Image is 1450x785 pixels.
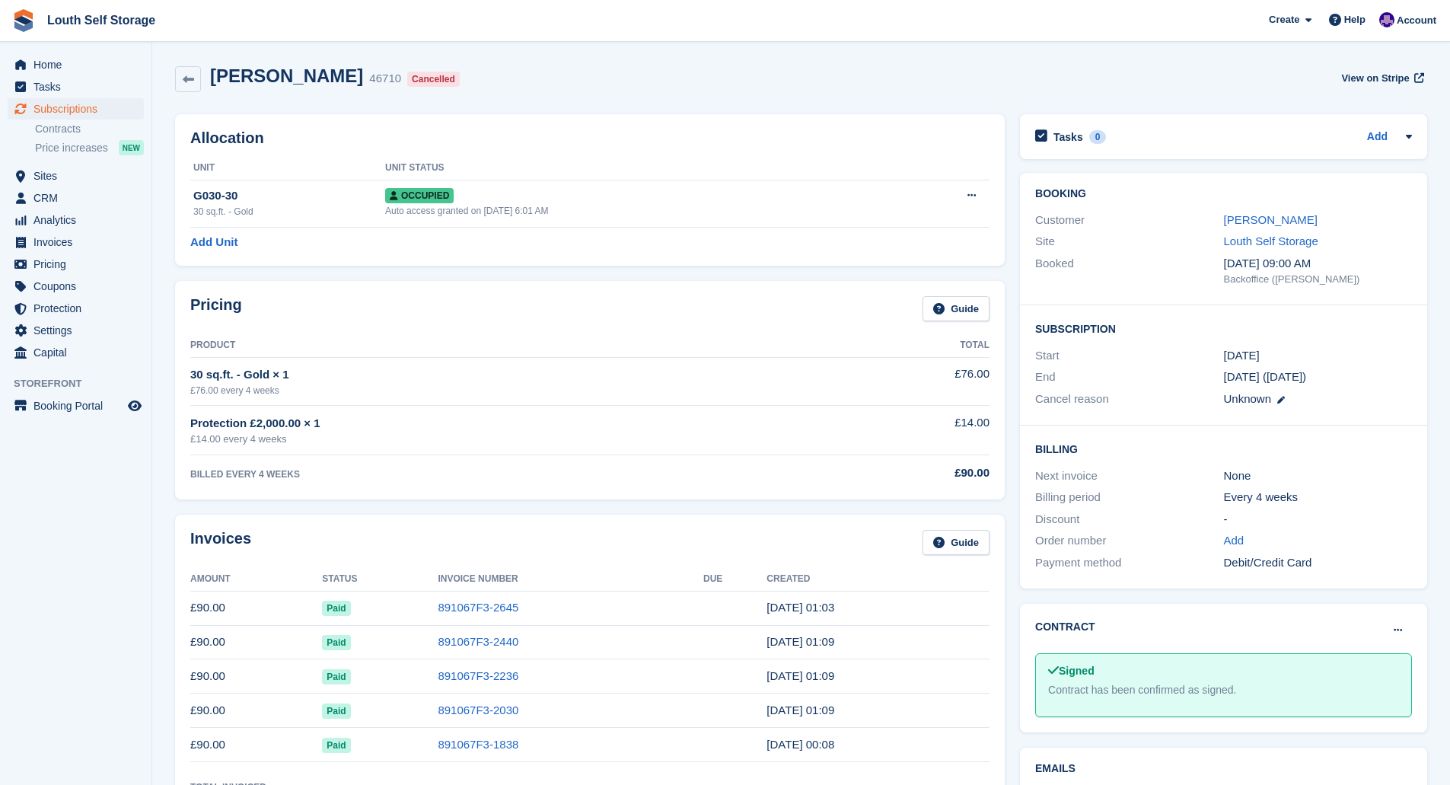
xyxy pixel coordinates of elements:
td: £76.00 [820,357,990,405]
span: CRM [33,187,125,209]
span: Paid [322,669,350,684]
td: £90.00 [190,591,322,625]
th: Created [766,567,990,592]
div: Backoffice ([PERSON_NAME]) [1224,272,1412,287]
div: Auto access granted on [DATE] 6:01 AM [385,204,891,218]
span: Analytics [33,209,125,231]
div: Billing period [1035,489,1223,506]
div: £14.00 every 4 weeks [190,432,820,447]
h2: [PERSON_NAME] [210,65,363,86]
div: Signed [1048,663,1399,679]
div: Order number [1035,532,1223,550]
a: menu [8,395,144,416]
div: Every 4 weeks [1224,489,1412,506]
div: Site [1035,233,1223,250]
td: £90.00 [190,659,322,694]
span: Price increases [35,141,108,155]
th: Invoice Number [438,567,703,592]
time: 2025-05-24 00:09:09 UTC [766,669,834,682]
img: stora-icon-8386f47178a22dfd0bd8f6a31ec36ba5ce8667c1dd55bd0f319d3a0aa187defe.svg [12,9,35,32]
div: 30 sq.ft. - Gold [193,205,385,219]
span: Protection [33,298,125,319]
th: Amount [190,567,322,592]
span: View on Stripe [1341,71,1409,86]
a: menu [8,320,144,341]
a: menu [8,254,144,275]
a: menu [8,76,144,97]
a: Preview store [126,397,144,415]
span: Pricing [33,254,125,275]
div: Next invoice [1035,467,1223,485]
a: [PERSON_NAME] [1224,213,1318,226]
div: Booked [1035,255,1223,287]
div: Customer [1035,212,1223,229]
img: Matthew Frith [1379,12,1394,27]
a: Contracts [35,122,144,136]
div: Cancel reason [1035,391,1223,408]
span: Settings [33,320,125,341]
span: Unknown [1224,392,1272,405]
time: 2025-06-21 00:09:06 UTC [766,635,834,648]
a: Louth Self Storage [41,8,161,33]
th: Status [322,567,438,592]
div: Start [1035,347,1223,365]
h2: Allocation [190,129,990,147]
th: Unit [190,156,385,180]
a: menu [8,187,144,209]
a: menu [8,165,144,187]
div: NEW [119,140,144,155]
span: Paid [322,738,350,753]
h2: Pricing [190,296,242,321]
span: Subscriptions [33,98,125,120]
h2: Emails [1035,763,1412,775]
th: Total [820,333,990,358]
th: Product [190,333,820,358]
span: Coupons [33,276,125,297]
a: Louth Self Storage [1224,235,1318,247]
div: 30 sq.ft. - Gold × 1 [190,366,820,384]
a: Add [1224,532,1244,550]
div: [DATE] 09:00 AM [1224,255,1412,273]
a: Add [1367,129,1388,146]
span: Create [1269,12,1299,27]
h2: Contract [1035,619,1095,635]
a: menu [8,276,144,297]
a: Guide [923,530,990,555]
a: menu [8,209,144,231]
a: menu [8,231,144,253]
th: Unit Status [385,156,891,180]
span: Home [33,54,125,75]
h2: Tasks [1053,130,1083,144]
div: £90.00 [820,464,990,482]
div: Contract has been confirmed as signed. [1048,682,1399,698]
div: Debit/Credit Card [1224,554,1412,572]
span: Paid [322,601,350,616]
time: 2025-03-29 00:08:26 UTC [766,738,834,751]
div: BILLED EVERY 4 WEEKS [190,467,820,481]
td: £90.00 [190,625,322,659]
a: View on Stripe [1335,65,1427,91]
div: G030-30 [193,187,385,205]
a: 891067F3-2236 [438,669,518,682]
a: Guide [923,296,990,321]
div: Protection £2,000.00 × 1 [190,415,820,432]
time: 2025-07-19 00:03:20 UTC [766,601,834,614]
time: 2025-04-26 00:09:29 UTC [766,704,834,716]
span: Occupied [385,188,454,203]
h2: Booking [1035,188,1412,200]
a: menu [8,54,144,75]
a: 891067F3-2030 [438,704,518,716]
a: Price increases NEW [35,139,144,156]
time: 2024-08-17 00:00:00 UTC [1224,347,1260,365]
a: 891067F3-2645 [438,601,518,614]
span: Help [1344,12,1366,27]
div: £76.00 every 4 weeks [190,384,820,397]
h2: Billing [1035,441,1412,456]
a: 891067F3-2440 [438,635,518,648]
span: Booking Portal [33,395,125,416]
span: Paid [322,704,350,719]
div: Discount [1035,511,1223,528]
div: 0 [1089,130,1107,144]
div: Cancelled [407,72,460,87]
td: £14.00 [820,406,990,455]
